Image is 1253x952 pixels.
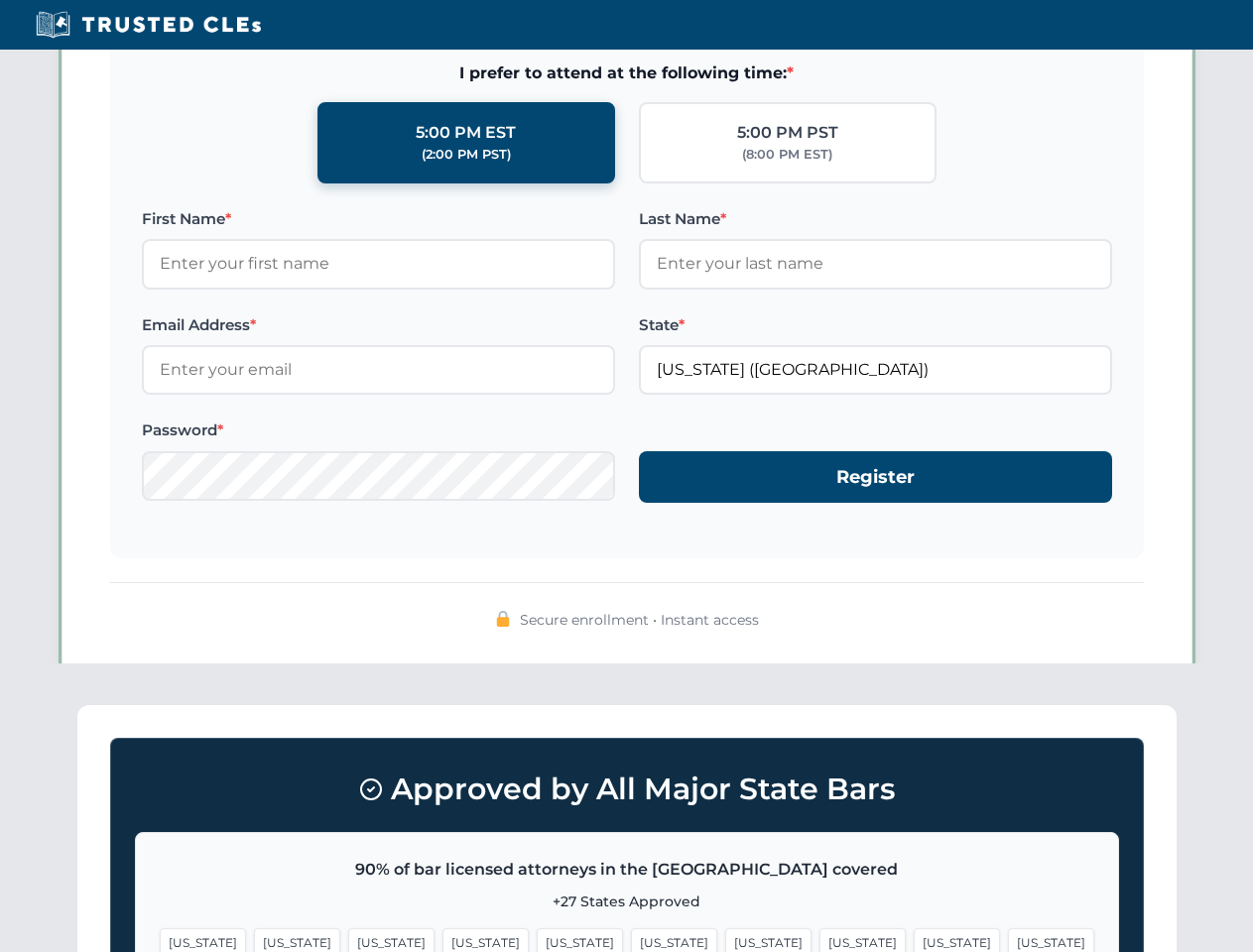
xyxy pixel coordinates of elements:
[160,857,1094,883] p: 90% of bar licensed attorneys in the [GEOGRAPHIC_DATA] covered
[142,207,615,231] label: First Name
[495,611,511,627] img: 🔒
[142,239,615,289] input: Enter your first name
[639,207,1112,231] label: Last Name
[142,313,615,337] label: Email Address
[639,451,1112,504] button: Register
[142,418,615,442] label: Password
[737,120,838,146] div: 5:00 PM PST
[520,609,759,631] span: Secure enrollment • Instant access
[160,891,1094,912] p: +27 States Approved
[639,313,1112,337] label: State
[742,145,832,165] div: (8:00 PM EST)
[639,345,1112,395] input: Georgia (GA)
[135,763,1119,816] h3: Approved by All Major State Bars
[142,60,1112,86] span: I prefer to attend at the following time:
[422,145,511,165] div: (2:00 PM PST)
[142,345,615,395] input: Enter your email
[416,120,516,146] div: 5:00 PM EST
[639,239,1112,289] input: Enter your last name
[30,10,267,40] img: Trusted CLEs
